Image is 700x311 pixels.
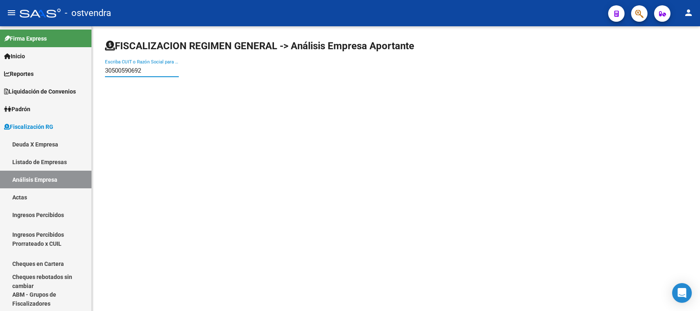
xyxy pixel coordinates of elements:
[4,34,47,43] span: Firma Express
[684,8,693,18] mat-icon: person
[4,52,25,61] span: Inicio
[4,69,34,78] span: Reportes
[7,8,16,18] mat-icon: menu
[65,4,111,22] span: - ostvendra
[4,105,30,114] span: Padrón
[4,87,76,96] span: Liquidación de Convenios
[105,39,414,53] h1: FISCALIZACION REGIMEN GENERAL -> Análisis Empresa Aportante
[672,283,692,303] div: Open Intercom Messenger
[4,122,53,131] span: Fiscalización RG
